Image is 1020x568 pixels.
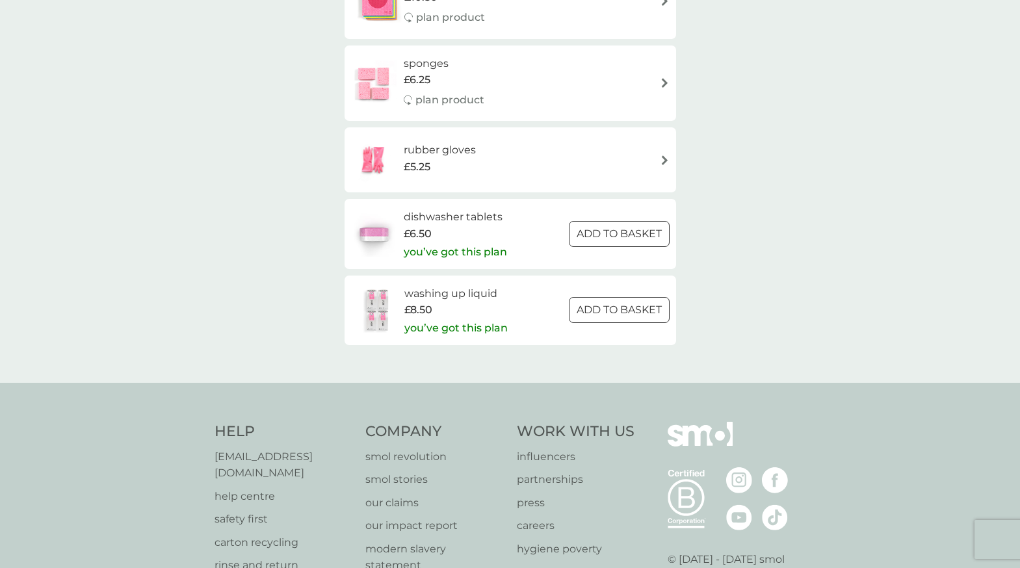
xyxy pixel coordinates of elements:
[404,159,430,175] span: £5.25
[517,517,634,534] a: careers
[404,244,507,261] p: you’ve got this plan
[660,155,670,165] img: arrow right
[404,302,432,318] span: £8.50
[351,137,397,183] img: rubber gloves
[215,511,353,528] a: safety first
[351,211,397,257] img: dishwasher tablets
[762,467,788,493] img: visit the smol Facebook page
[404,320,508,337] p: you’ve got this plan
[569,221,670,247] button: ADD TO BASKET
[668,422,733,466] img: smol
[404,142,476,159] h6: rubber gloves
[577,226,662,242] p: ADD TO BASKET
[215,422,353,442] h4: Help
[404,209,507,226] h6: dishwasher tablets
[517,541,634,558] a: hygiene poverty
[365,448,504,465] a: smol revolution
[762,504,788,530] img: visit the smol Tiktok page
[577,302,662,318] p: ADD TO BASKET
[365,495,504,511] a: our claims
[351,60,397,106] img: sponges
[404,226,432,242] span: £6.50
[726,467,752,493] img: visit the smol Instagram page
[351,287,404,333] img: washing up liquid
[365,517,504,534] a: our impact report
[215,488,353,505] a: help centre
[404,71,430,88] span: £6.25
[365,471,504,488] a: smol stories
[215,448,353,482] a: [EMAIL_ADDRESS][DOMAIN_NAME]
[517,422,634,442] h4: Work With Us
[569,297,670,323] button: ADD TO BASKET
[404,285,508,302] h6: washing up liquid
[726,504,752,530] img: visit the smol Youtube page
[404,55,484,72] h6: sponges
[416,9,485,26] p: plan product
[517,495,634,511] a: press
[415,92,484,109] p: plan product
[660,78,670,88] img: arrow right
[365,422,504,442] h4: Company
[517,471,634,488] a: partnerships
[215,534,353,551] a: carton recycling
[517,448,634,465] a: influencers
